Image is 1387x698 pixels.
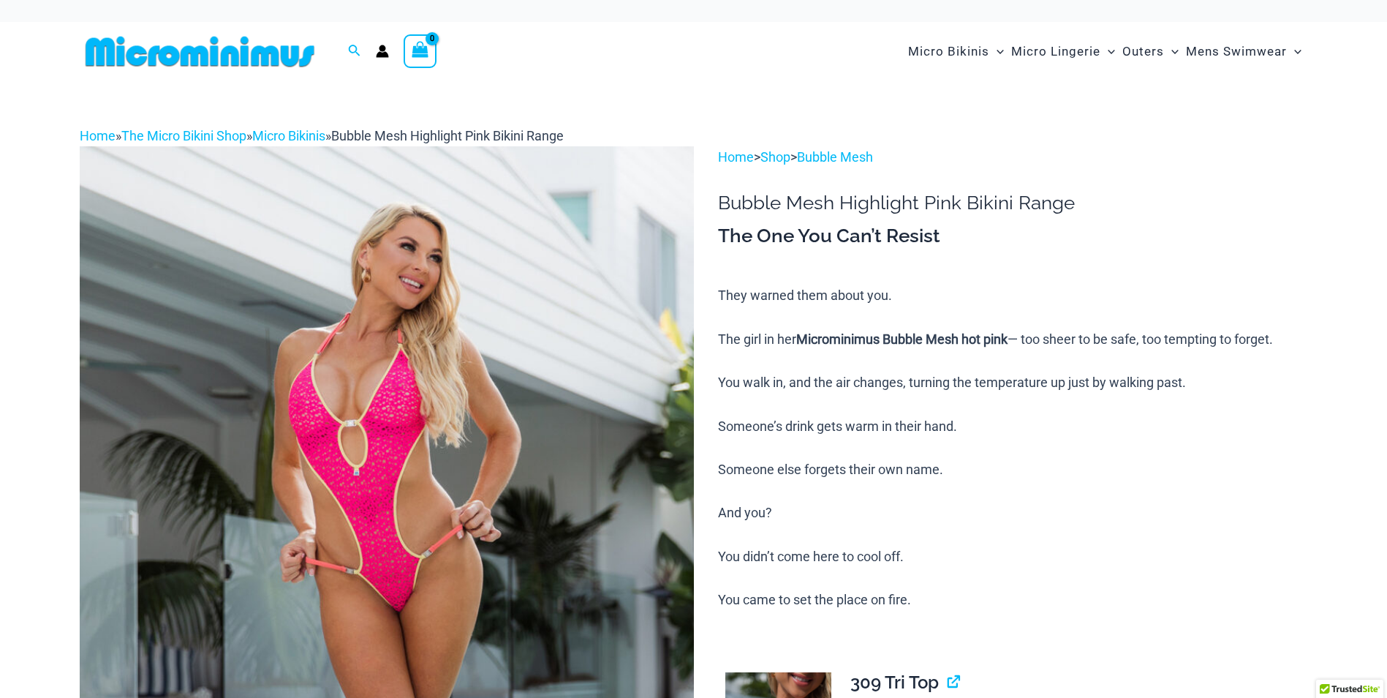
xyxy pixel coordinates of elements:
[718,224,1307,249] h3: The One You Can’t Resist
[1122,33,1164,70] span: Outers
[1186,33,1287,70] span: Mens Swimwear
[902,27,1308,76] nav: Site Navigation
[1119,29,1182,74] a: OutersMenu ToggleMenu Toggle
[1100,33,1115,70] span: Menu Toggle
[1182,29,1305,74] a: Mens SwimwearMenu ToggleMenu Toggle
[908,33,989,70] span: Micro Bikinis
[80,35,320,68] img: MM SHOP LOGO FLAT
[404,34,437,68] a: View Shopping Cart, empty
[718,192,1307,214] h1: Bubble Mesh Highlight Pink Bikini Range
[718,285,1307,611] p: They warned them about you. The girl in her — too sheer to be safe, too tempting to forget. You w...
[80,128,116,143] a: Home
[80,128,564,143] span: » » »
[252,128,325,143] a: Micro Bikinis
[348,42,361,61] a: Search icon link
[796,331,1008,347] b: Microminimus Bubble Mesh hot pink
[718,149,754,165] a: Home
[1008,29,1119,74] a: Micro LingerieMenu ToggleMenu Toggle
[718,146,1307,168] p: > >
[989,33,1004,70] span: Menu Toggle
[376,45,389,58] a: Account icon link
[1164,33,1179,70] span: Menu Toggle
[850,672,939,693] span: 309 Tri Top
[1287,33,1301,70] span: Menu Toggle
[121,128,246,143] a: The Micro Bikini Shop
[904,29,1008,74] a: Micro BikinisMenu ToggleMenu Toggle
[1011,33,1100,70] span: Micro Lingerie
[797,149,873,165] a: Bubble Mesh
[760,149,790,165] a: Shop
[331,128,564,143] span: Bubble Mesh Highlight Pink Bikini Range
